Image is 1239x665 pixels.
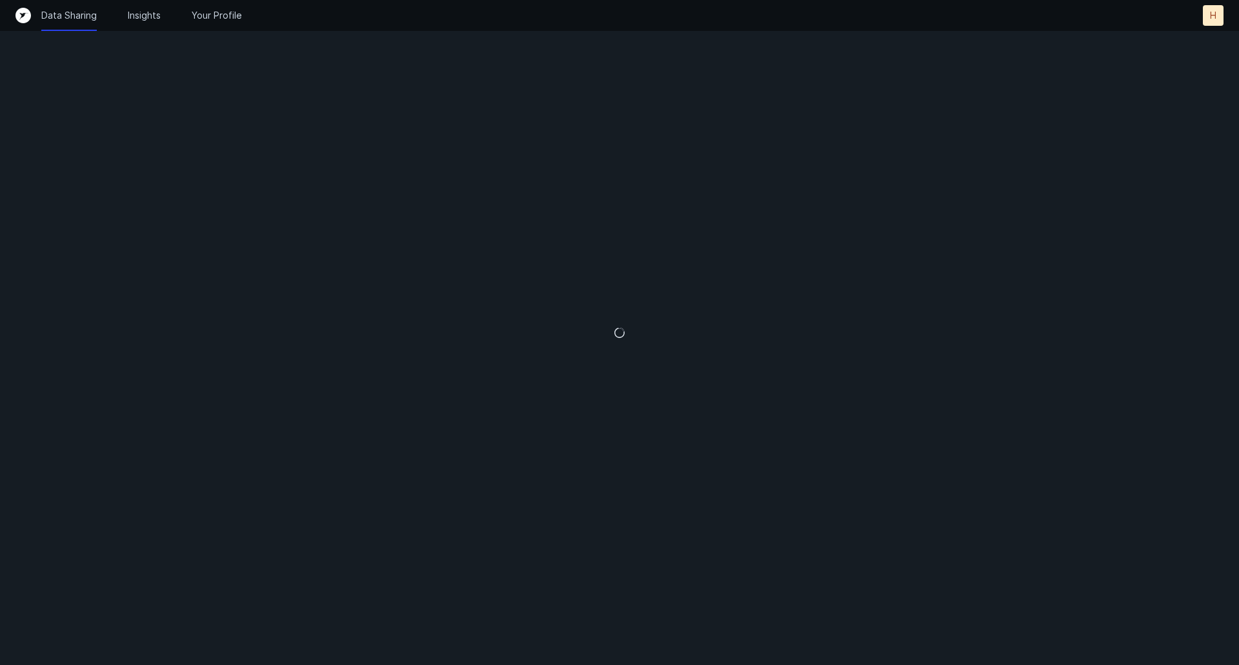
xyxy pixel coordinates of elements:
a: Your Profile [192,9,242,22]
a: Data Sharing [41,9,97,22]
p: H [1210,9,1216,22]
a: Insights [128,9,161,22]
button: H [1203,5,1224,26]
